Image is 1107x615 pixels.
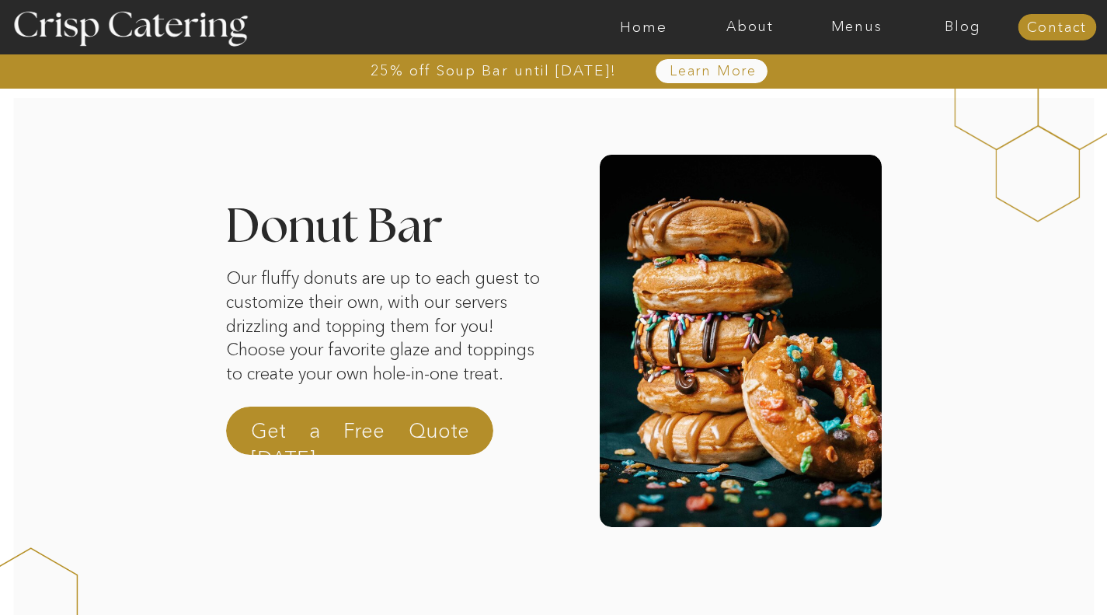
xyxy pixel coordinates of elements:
[634,64,793,79] a: Learn More
[226,267,554,389] p: Our fluffy donuts are up to each guest to customize their own, with our servers drizzling and top...
[803,19,910,35] a: Menus
[1018,20,1096,36] a: Contact
[910,19,1016,35] a: Blog
[697,19,803,35] a: About
[315,63,673,79] a: 25% off Soup Bar until [DATE]!
[226,204,578,246] h2: Donut Bar
[590,19,697,35] a: Home
[251,417,469,454] a: Get a Free Quote [DATE]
